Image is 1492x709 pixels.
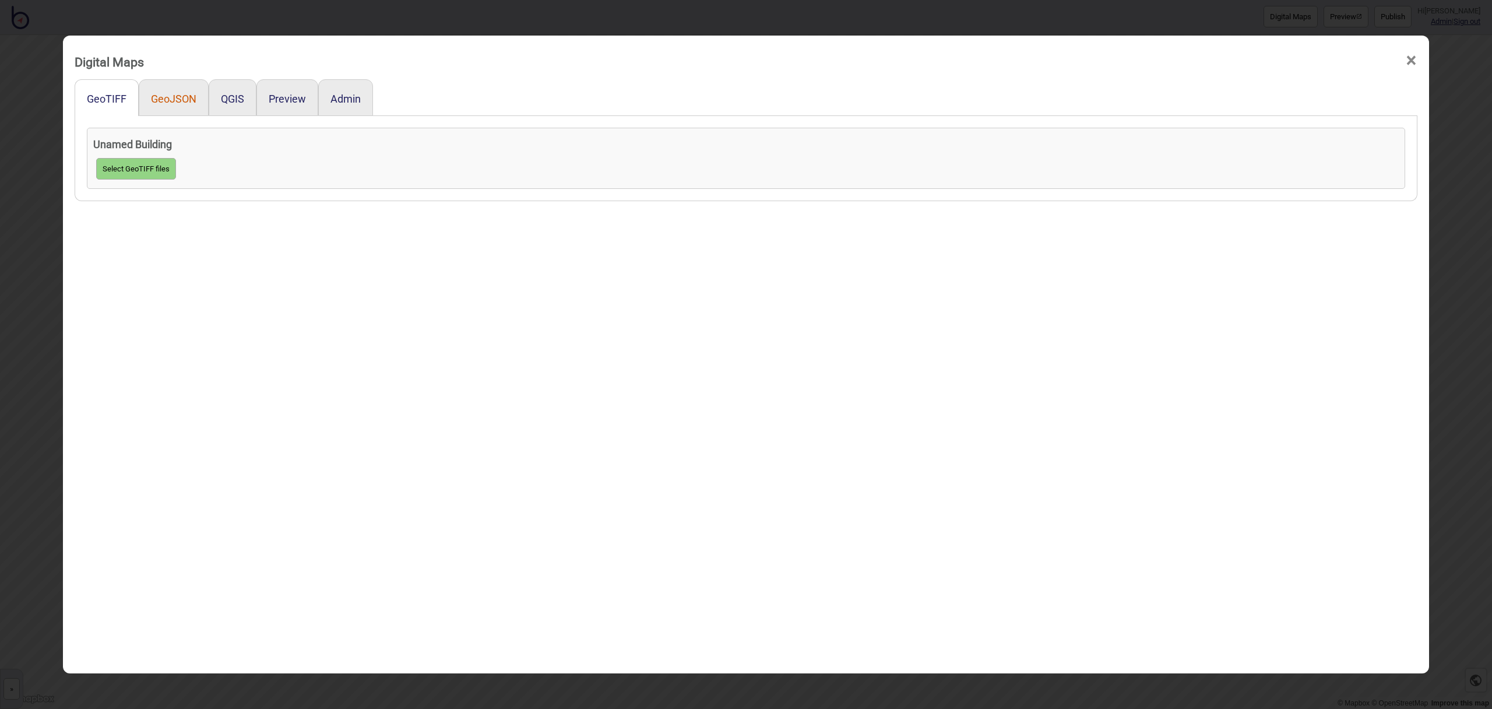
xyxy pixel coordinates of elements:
[93,134,1399,155] h4: Unamed Building
[269,93,306,105] button: Preview
[151,93,196,105] button: GeoJSON
[221,93,244,105] button: QGIS
[330,93,361,105] button: Admin
[87,93,126,105] button: GeoTIFF
[75,50,144,75] div: Digital Maps
[1405,41,1417,80] span: ×
[96,158,176,180] button: Select GeoTIFF files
